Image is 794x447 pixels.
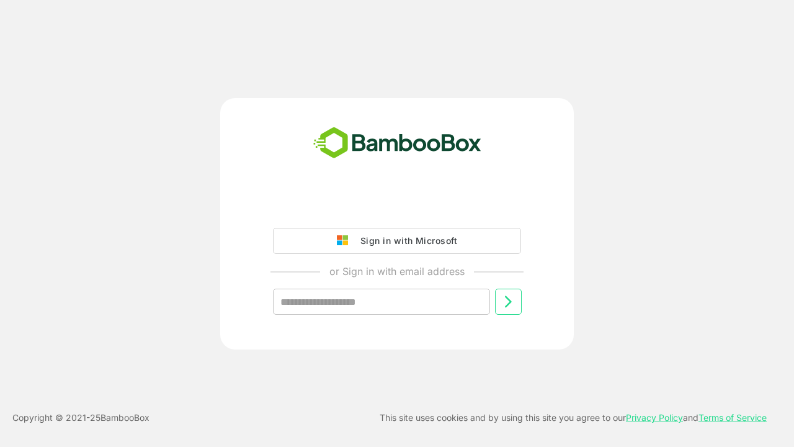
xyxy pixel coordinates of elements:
img: bamboobox [306,123,488,164]
a: Privacy Policy [626,412,683,423]
button: Sign in with Microsoft [273,228,521,254]
p: Copyright © 2021- 25 BambooBox [12,410,149,425]
img: google [337,235,354,246]
div: Sign in with Microsoft [354,233,457,249]
p: or Sign in with email address [329,264,465,279]
a: Terms of Service [698,412,767,423]
p: This site uses cookies and by using this site you agree to our and [380,410,767,425]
